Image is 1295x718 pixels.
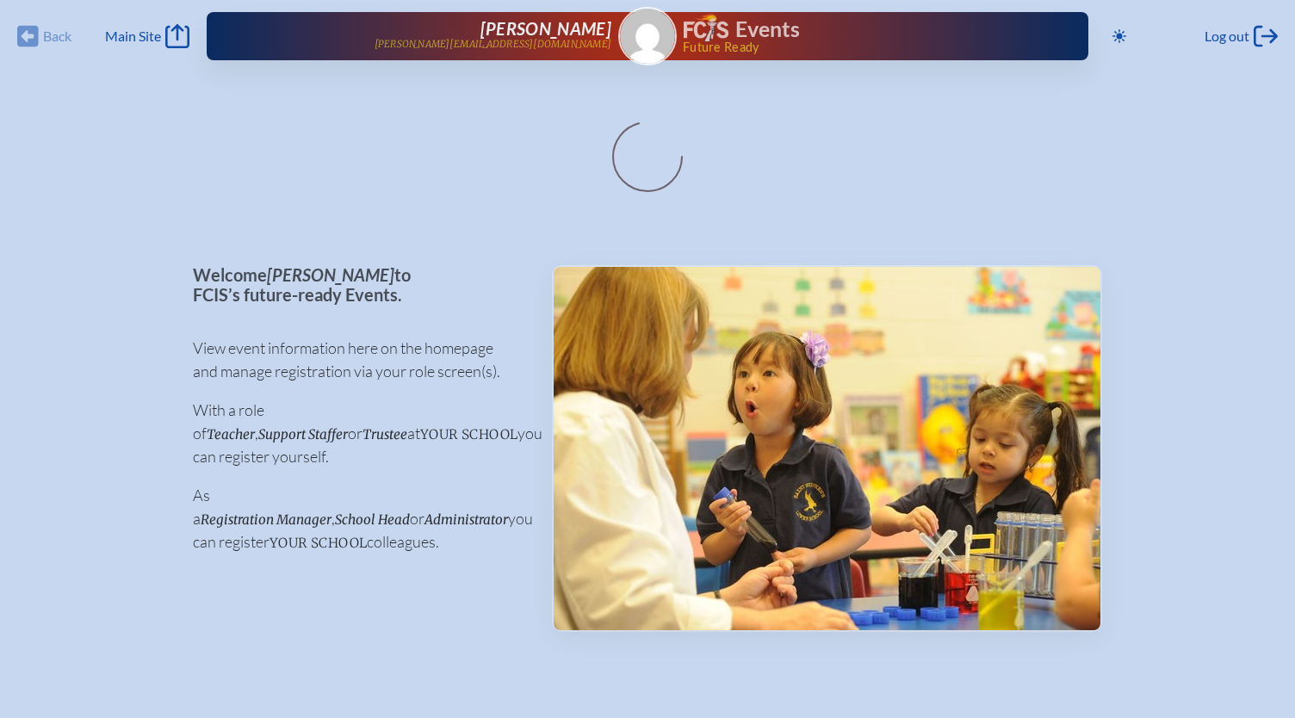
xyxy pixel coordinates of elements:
span: Registration Manager [201,511,331,528]
span: your school [420,426,517,443]
p: Welcome to FCIS’s future-ready Events. [193,265,524,304]
p: [PERSON_NAME][EMAIL_ADDRESS][DOMAIN_NAME] [375,39,611,50]
span: [PERSON_NAME] [267,264,394,285]
span: Support Staffer [258,426,348,443]
a: [PERSON_NAME][PERSON_NAME][EMAIL_ADDRESS][DOMAIN_NAME] [262,19,611,53]
span: Log out [1205,28,1249,45]
p: As a , or you can register colleagues. [193,484,524,554]
a: Main Site [105,24,189,48]
span: Administrator [424,511,508,528]
span: Teacher [207,426,255,443]
span: Trustee [362,426,407,443]
span: Main Site [105,28,161,45]
p: View event information here on the homepage and manage registration via your role screen(s). [193,337,524,383]
span: your school [270,535,367,551]
span: [PERSON_NAME] [480,18,611,39]
a: Gravatar [618,7,677,65]
div: FCIS Events — Future ready [684,14,1033,53]
p: With a role of , or at you can register yourself. [193,399,524,468]
img: Events [554,267,1100,630]
img: Gravatar [620,9,675,64]
span: Future Ready [683,41,1033,53]
span: School Head [335,511,410,528]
